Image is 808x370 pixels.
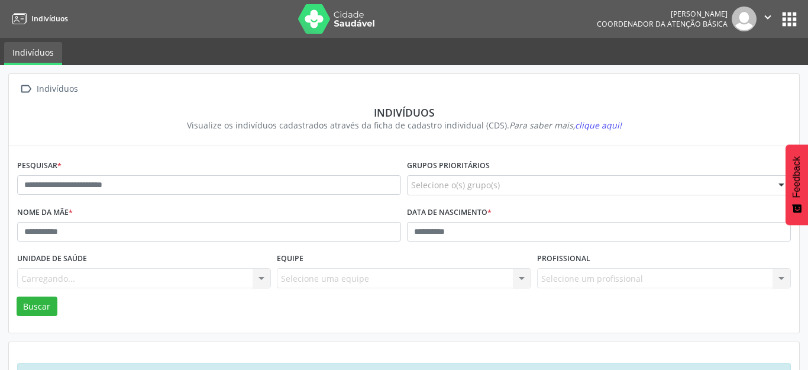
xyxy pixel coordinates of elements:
button: apps [779,9,800,30]
a:  Indivíduos [17,81,80,98]
label: Nome da mãe [17,204,73,222]
span: Selecione o(s) grupo(s) [411,179,500,191]
label: Profissional [537,250,590,268]
div: Indivíduos [34,81,80,98]
a: Indivíduos [8,9,68,28]
label: Equipe [277,250,303,268]
span: Coordenador da Atenção Básica [597,19,728,29]
img: img [732,7,757,31]
span: clique aqui! [575,120,622,131]
label: Unidade de saúde [17,250,87,268]
label: Pesquisar [17,157,62,175]
label: Data de nascimento [407,204,492,222]
i: Para saber mais, [509,120,622,131]
i:  [761,11,774,24]
button:  [757,7,779,31]
span: Indivíduos [31,14,68,24]
div: Indivíduos [25,106,783,119]
button: Buscar [17,297,57,317]
button: Feedback - Mostrar pesquisa [786,144,808,225]
div: Visualize os indivíduos cadastrados através da ficha de cadastro individual (CDS). [25,119,783,131]
label: Grupos prioritários [407,157,490,175]
div: [PERSON_NAME] [597,9,728,19]
i:  [17,81,34,98]
a: Indivíduos [4,42,62,65]
span: Feedback [791,156,802,198]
